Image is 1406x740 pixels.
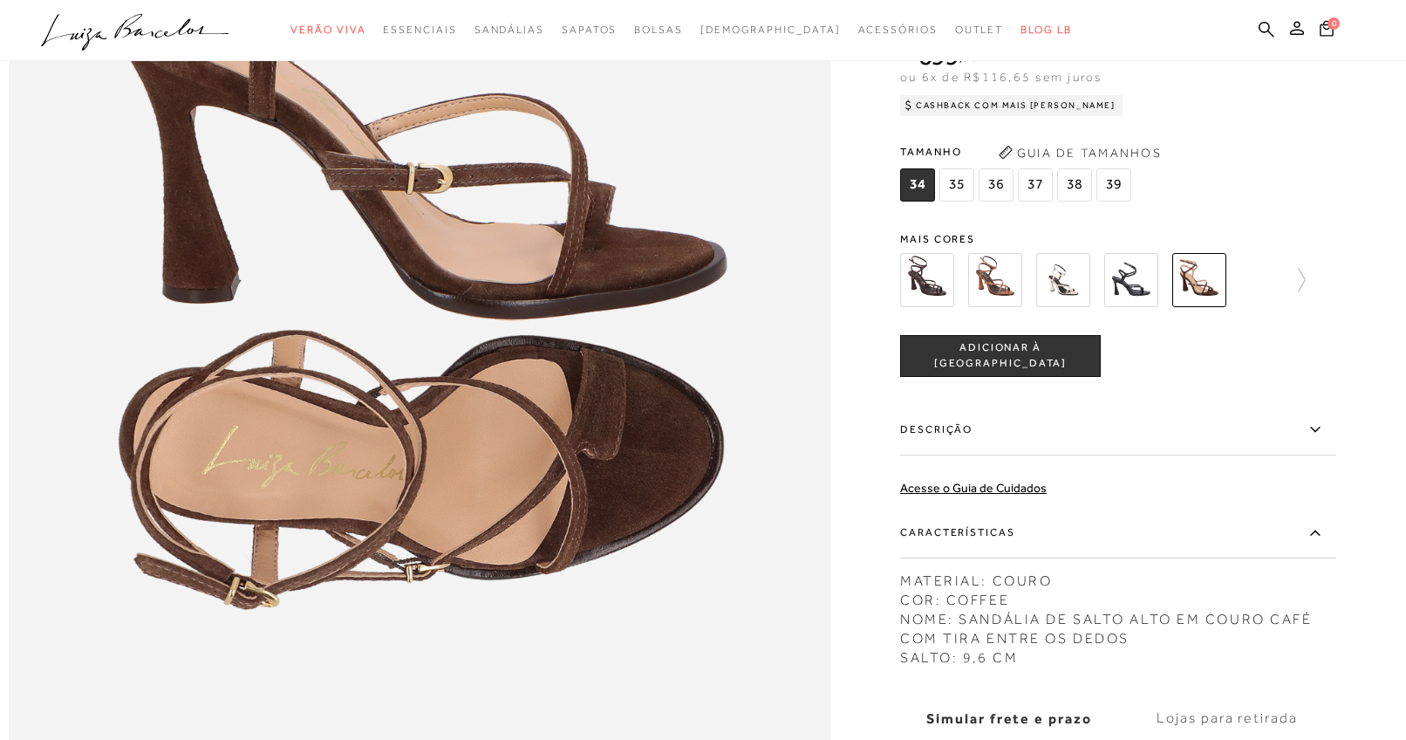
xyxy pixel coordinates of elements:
[1104,252,1158,306] img: SANDÁLIA DE MULTIPLAS TIRAS CRUZADAS EM COURO PRETO E SALTO ALTO FLARE
[955,24,1004,36] span: Outlet
[700,24,841,36] span: [DEMOGRAPHIC_DATA]
[979,168,1014,201] span: 36
[383,24,456,36] span: Essenciais
[959,47,979,63] i: ,
[900,507,1336,558] label: Características
[900,70,1102,84] span: ou 6x de R$116,65 sem juros
[1020,24,1071,36] span: BLOG LB
[968,252,1022,306] img: SANDÁLIA DE MULTIPLAS TIRAS CRUZADAS EM COURO CARAMELO E SALTO ALTO FLARE
[1314,19,1339,43] button: 0
[1172,252,1226,306] img: SANDÁLIA DE SALTO ALTO EM COURO CAFÉ COM TIRA ENTRE OS DEDOS
[562,14,617,46] a: categoryNavScreenReaderText
[1057,168,1092,201] span: 38
[474,14,544,46] a: categoryNavScreenReaderText
[955,14,1004,46] a: categoryNavScreenReaderText
[901,340,1100,371] span: ADICIONAR À [GEOGRAPHIC_DATA]
[939,168,974,201] span: 35
[634,14,683,46] a: categoryNavScreenReaderText
[858,24,938,36] span: Acessórios
[290,14,365,46] a: categoryNavScreenReaderText
[634,24,683,36] span: Bolsas
[900,562,1336,667] div: MATERIAL: COURO COR: COFFEE NOME: SANDÁLIA DE SALTO ALTO EM COURO CAFÉ COM TIRA ENTRE OS DEDOS SA...
[900,252,954,306] img: SANDÁLIA DE MULTIPLAS TIRAS CRUZADAS EM COURO CAFÉ E SALTO ALTO FLARE
[900,138,1136,164] span: Tamanho
[900,233,1336,243] span: Mais cores
[900,94,1123,115] div: Cashback com Mais [PERSON_NAME]
[290,24,365,36] span: Verão Viva
[474,24,544,36] span: Sandálias
[900,480,1047,494] a: Acesse o Guia de Cuidados
[383,14,456,46] a: categoryNavScreenReaderText
[1096,168,1131,201] span: 39
[562,24,617,36] span: Sapatos
[900,334,1101,376] button: ADICIONAR À [GEOGRAPHIC_DATA]
[900,404,1336,455] label: Descrição
[700,14,841,46] a: noSubCategoriesText
[1328,17,1340,30] span: 0
[1020,14,1071,46] a: BLOG LB
[900,168,935,201] span: 34
[993,138,1167,166] button: Guia de Tamanhos
[1018,168,1053,201] span: 37
[1036,252,1090,306] img: SANDÁLIA DE MULTIPLAS TIRAS CRUZADAS EM COURO OFF WHITE E SALTO ALTO FLARE
[858,14,938,46] a: categoryNavScreenReaderText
